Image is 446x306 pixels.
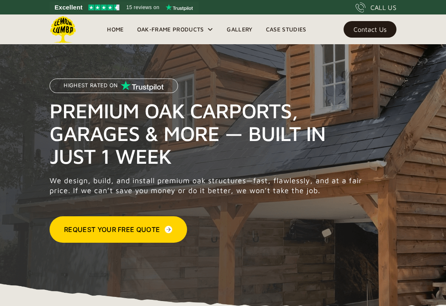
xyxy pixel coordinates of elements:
div: Oak-Frame Products [130,14,221,44]
div: Request Your Free Quote [64,225,160,234]
p: We design, build, and install premium oak structures—fast, flawlessly, and at a fair price. If we... [50,176,367,196]
div: Contact Us [353,26,387,32]
a: See Lemon Lumba reviews on Trustpilot [50,2,199,13]
a: Gallery [220,23,259,36]
a: Highest Rated on [50,79,178,99]
span: Excellent [55,2,83,12]
a: Case Studies [259,23,313,36]
a: Home [100,23,130,36]
div: Oak-Frame Products [137,24,204,34]
a: CALL US [356,2,396,12]
img: Trustpilot 4.5 stars [88,5,119,10]
a: Contact Us [344,21,396,38]
p: Highest Rated on [64,83,118,88]
img: Trustpilot logo [166,4,193,11]
h1: Premium Oak Carports, Garages & More — Built in Just 1 Week [50,99,367,167]
div: CALL US [370,2,396,12]
span: 15 reviews on [126,2,159,12]
a: Request Your Free Quote [50,216,187,243]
